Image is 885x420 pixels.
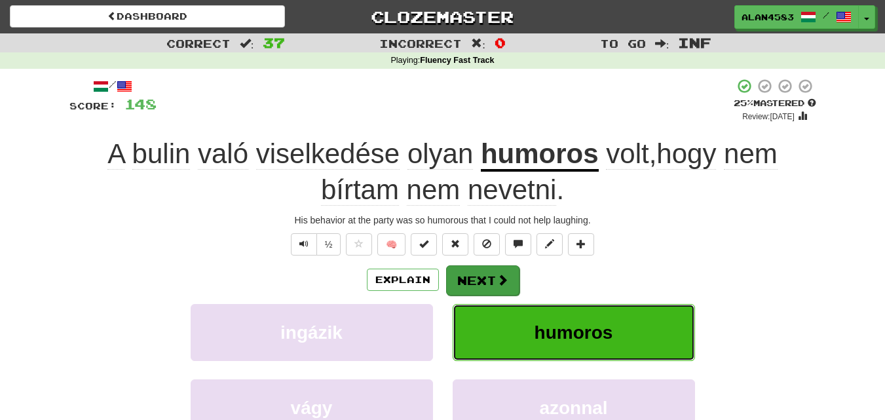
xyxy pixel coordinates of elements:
[280,322,343,343] span: ingázik
[198,138,248,170] span: való
[124,96,157,112] span: 148
[191,304,433,361] button: ingázik
[471,38,485,49] span: :
[537,233,563,256] button: Edit sentence (alt+d)
[420,56,494,65] strong: Fluency Fast Track
[481,138,599,172] u: humoros
[446,265,519,296] button: Next
[453,304,695,361] button: humoros
[655,38,669,49] span: :
[724,138,778,170] span: nem
[10,5,285,28] a: Dashboard
[367,269,439,291] button: Explain
[407,174,461,206] span: nem
[305,5,580,28] a: Clozemaster
[69,100,117,111] span: Score:
[288,233,341,256] div: Text-to-speech controls
[600,37,646,50] span: To go
[256,138,400,170] span: viselkedése
[742,11,794,23] span: alan4583
[346,233,372,256] button: Favorite sentence (alt+f)
[568,233,594,256] button: Add to collection (alt+a)
[321,138,778,206] span: , .
[535,322,613,343] span: humoros
[411,233,437,256] button: Set this sentence to 100% Mastered (alt+m)
[606,138,649,170] span: volt
[377,233,405,256] button: 🧠
[132,138,191,170] span: bulin
[742,112,795,121] small: Review: [DATE]
[505,233,531,256] button: Discuss sentence (alt+u)
[321,174,399,206] span: bírtam
[442,233,468,256] button: Reset to 0% Mastered (alt+r)
[495,35,506,50] span: 0
[240,38,254,49] span: :
[678,35,711,50] span: Inf
[823,10,829,20] span: /
[263,35,285,50] span: 37
[539,398,607,418] span: azonnal
[69,214,816,227] div: His behavior at the party was so humorous that I could not help laughing.
[407,138,473,170] span: olyan
[107,138,124,170] span: A
[291,233,317,256] button: Play sentence audio (ctl+space)
[291,398,333,418] span: vágy
[734,98,816,109] div: Mastered
[379,37,462,50] span: Incorrect
[734,98,753,108] span: 25 %
[166,37,231,50] span: Correct
[468,174,556,206] span: nevetni
[69,78,157,94] div: /
[734,5,859,29] a: alan4583 /
[474,233,500,256] button: Ignore sentence (alt+i)
[316,233,341,256] button: ½
[656,138,716,170] span: hogy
